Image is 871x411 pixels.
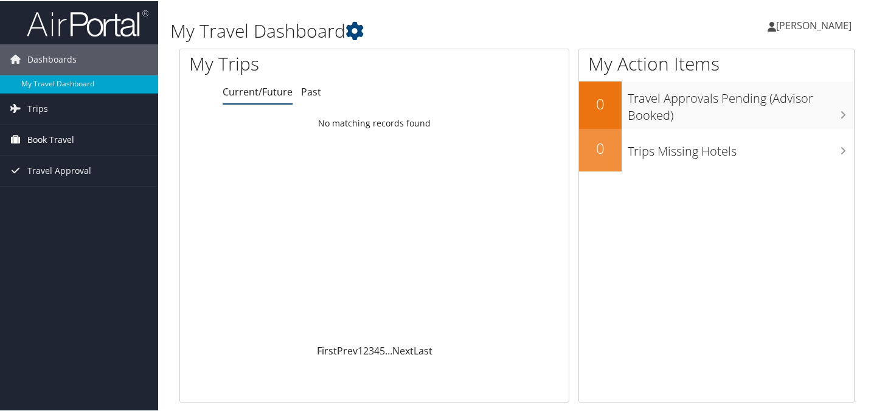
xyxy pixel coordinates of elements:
[27,43,77,74] span: Dashboards
[358,343,363,356] a: 1
[180,111,569,133] td: No matching records found
[223,84,293,97] a: Current/Future
[392,343,414,356] a: Next
[380,343,385,356] a: 5
[385,343,392,356] span: …
[170,17,633,43] h1: My Travel Dashboard
[579,128,854,170] a: 0Trips Missing Hotels
[27,154,91,185] span: Travel Approval
[414,343,432,356] a: Last
[628,136,854,159] h3: Trips Missing Hotels
[579,92,622,113] h2: 0
[301,84,321,97] a: Past
[768,6,864,43] a: [PERSON_NAME]
[369,343,374,356] a: 3
[579,50,854,75] h1: My Action Items
[189,50,398,75] h1: My Trips
[579,80,854,127] a: 0Travel Approvals Pending (Advisor Booked)
[337,343,358,356] a: Prev
[776,18,852,31] span: [PERSON_NAME]
[363,343,369,356] a: 2
[27,8,148,36] img: airportal-logo.png
[628,83,854,123] h3: Travel Approvals Pending (Advisor Booked)
[27,123,74,154] span: Book Travel
[579,137,622,157] h2: 0
[374,343,380,356] a: 4
[27,92,48,123] span: Trips
[317,343,337,356] a: First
